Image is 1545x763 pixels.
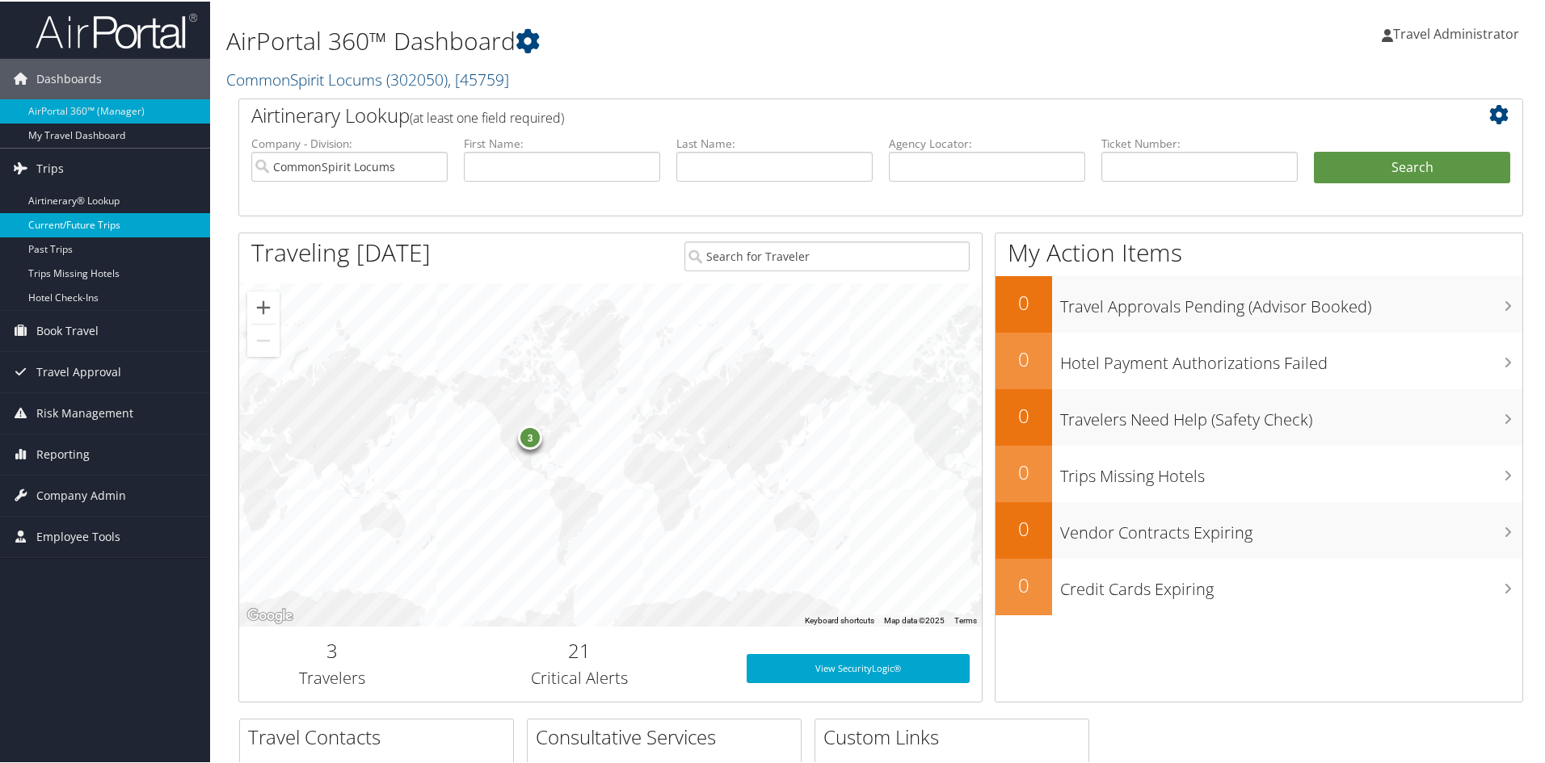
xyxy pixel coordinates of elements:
a: 0Travel Approvals Pending (Advisor Booked) [996,275,1522,331]
h3: Critical Alerts [437,665,722,688]
span: Trips [36,147,64,187]
span: Book Travel [36,309,99,350]
input: Search for Traveler [684,240,970,270]
a: Open this area in Google Maps (opens a new window) [243,604,297,625]
h2: Airtinerary Lookup [251,100,1404,128]
h2: 21 [437,635,722,663]
h3: Travel Approvals Pending (Advisor Booked) [1060,286,1522,317]
button: Zoom in [247,290,280,322]
h2: Consultative Services [536,722,801,749]
div: 3 [518,424,542,448]
button: Keyboard shortcuts [805,614,874,625]
a: View SecurityLogic® [747,652,970,681]
h3: Hotel Payment Authorizations Failed [1060,342,1522,373]
a: 0Vendor Contracts Expiring [996,501,1522,557]
a: Travel Administrator [1382,8,1535,57]
span: Map data ©2025 [884,614,945,623]
span: Dashboards [36,57,102,98]
h2: 0 [996,514,1052,541]
a: Terms (opens in new tab) [954,614,977,623]
h3: Trips Missing Hotels [1060,455,1522,486]
h2: 0 [996,457,1052,484]
h2: 0 [996,287,1052,315]
h3: Credit Cards Expiring [1060,568,1522,599]
h2: Travel Contacts [248,722,513,749]
label: Ticket Number: [1101,134,1298,150]
a: 0Hotel Payment Authorizations Failed [996,331,1522,388]
h2: 3 [251,635,413,663]
label: Company - Division: [251,134,448,150]
h2: 0 [996,400,1052,428]
button: Zoom out [247,323,280,355]
label: Last Name: [676,134,873,150]
h1: Traveling [DATE] [251,234,431,268]
h2: 0 [996,344,1052,371]
span: Travel Administrator [1393,23,1519,41]
img: airportal-logo.png [36,10,197,48]
a: CommonSpirit Locums [226,67,509,89]
label: Agency Locator: [889,134,1085,150]
img: Google [243,604,297,625]
h3: Vendor Contracts Expiring [1060,512,1522,543]
h1: AirPortal 360™ Dashboard [226,23,1099,57]
span: Employee Tools [36,515,120,555]
span: Company Admin [36,474,126,514]
a: 0Credit Cards Expiring [996,557,1522,614]
button: Search [1314,150,1510,182]
h3: Travelers [251,665,413,688]
label: First Name: [464,134,660,150]
h2: 0 [996,570,1052,597]
span: Travel Approval [36,350,121,391]
h3: Travelers Need Help (Safety Check) [1060,399,1522,430]
h2: Custom Links [823,722,1088,749]
span: , [ 45759 ] [448,67,509,89]
h1: My Action Items [996,234,1522,268]
a: 0Trips Missing Hotels [996,444,1522,501]
span: (at least one field required) [410,107,564,125]
span: ( 302050 ) [386,67,448,89]
span: Risk Management [36,392,133,432]
span: Reporting [36,433,90,473]
a: 0Travelers Need Help (Safety Check) [996,388,1522,444]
